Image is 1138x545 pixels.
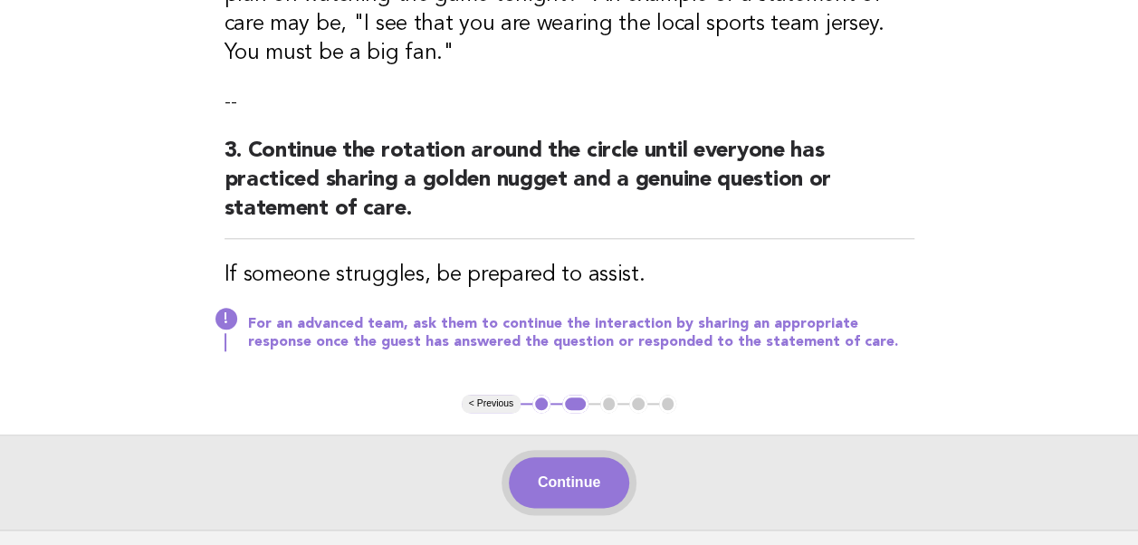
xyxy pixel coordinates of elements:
button: 2 [562,395,588,413]
button: Continue [509,457,629,508]
button: 1 [532,395,550,413]
h3: If someone struggles, be prepared to assist. [225,261,914,290]
h2: 3. Continue the rotation around the circle until everyone has practiced sharing a golden nugget a... [225,137,914,239]
p: For an advanced team, ask them to continue the interaction by sharing an appropriate response onc... [248,315,914,351]
button: < Previous [462,395,521,413]
p: -- [225,90,914,115]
